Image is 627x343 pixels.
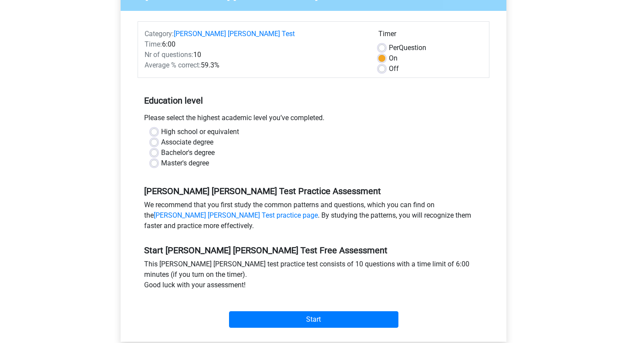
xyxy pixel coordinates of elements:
a: [PERSON_NAME] [PERSON_NAME] Test practice page [154,211,318,219]
span: Per [389,44,399,52]
label: Associate degree [161,137,213,148]
div: 59.3% [138,60,372,71]
h5: Start [PERSON_NAME] [PERSON_NAME] Test Free Assessment [144,245,483,256]
div: We recommend that you first study the common patterns and questions, which you can find on the . ... [138,200,489,235]
span: Time: [145,40,162,48]
label: On [389,53,398,64]
span: Category: [145,30,174,38]
input: Start [229,311,398,328]
span: Nr of questions: [145,50,193,59]
label: Bachelor's degree [161,148,215,158]
label: High school or equivalent [161,127,239,137]
h5: Education level [144,92,483,109]
a: [PERSON_NAME] [PERSON_NAME] Test [174,30,295,38]
div: 6:00 [138,39,372,50]
label: Question [389,43,426,53]
div: Please select the highest academic level you’ve completed. [138,113,489,127]
span: Average % correct: [145,61,201,69]
div: Timer [378,29,482,43]
div: 10 [138,50,372,60]
label: Off [389,64,399,74]
label: Master's degree [161,158,209,168]
div: This [PERSON_NAME] [PERSON_NAME] test practice test consists of 10 questions with a time limit of... [138,259,489,294]
h5: [PERSON_NAME] [PERSON_NAME] Test Practice Assessment [144,186,483,196]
